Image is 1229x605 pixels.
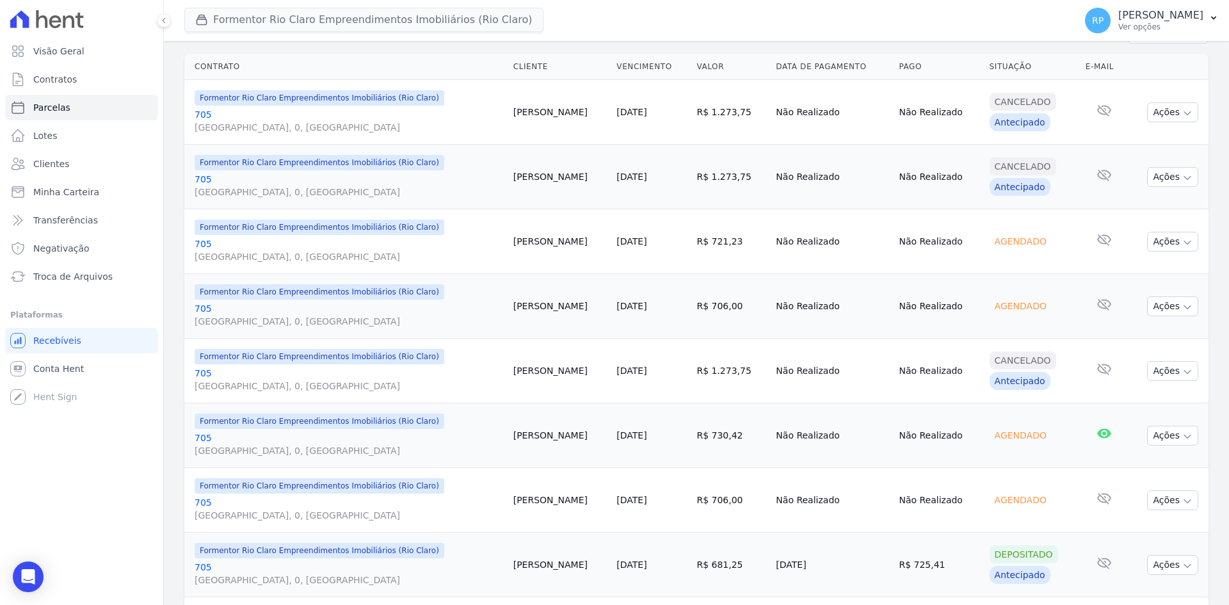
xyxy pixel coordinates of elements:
[771,274,894,339] td: Não Realizado
[1147,555,1198,575] button: Ações
[5,264,158,289] a: Troca de Arquivos
[195,220,444,235] span: Formentor Rio Claro Empreendimentos Imobiliários (Rio Claro)
[508,403,612,468] td: [PERSON_NAME]
[508,80,612,145] td: [PERSON_NAME]
[990,545,1058,563] div: Depositado
[33,73,77,86] span: Contratos
[894,403,984,468] td: Não Realizado
[611,54,691,80] th: Vencimento
[771,80,894,145] td: Não Realizado
[195,90,444,106] span: Formentor Rio Claro Empreendimentos Imobiliários (Rio Claro)
[5,123,158,149] a: Lotes
[195,155,444,170] span: Formentor Rio Claro Empreendimentos Imobiliários (Rio Claro)
[508,274,612,339] td: [PERSON_NAME]
[1118,9,1203,22] p: [PERSON_NAME]
[990,351,1056,369] div: Cancelado
[33,334,81,347] span: Recebíveis
[691,533,771,597] td: R$ 681,25
[771,145,894,209] td: Não Realizado
[616,172,647,182] a: [DATE]
[894,468,984,533] td: Não Realizado
[691,54,771,80] th: Valor
[894,209,984,274] td: Não Realizado
[33,157,69,170] span: Clientes
[195,367,503,392] a: 705[GEOGRAPHIC_DATA], 0, [GEOGRAPHIC_DATA]
[894,145,984,209] td: Não Realizado
[10,307,153,323] div: Plataformas
[1147,232,1198,252] button: Ações
[990,232,1052,250] div: Agendado
[5,151,158,177] a: Clientes
[1092,16,1104,25] span: RP
[195,284,444,300] span: Formentor Rio Claro Empreendimentos Imobiliários (Rio Claro)
[195,496,503,522] a: 705[GEOGRAPHIC_DATA], 0, [GEOGRAPHIC_DATA]
[33,362,84,375] span: Conta Hent
[195,432,503,457] a: 705[GEOGRAPHIC_DATA], 0, [GEOGRAPHIC_DATA]
[33,270,113,283] span: Troca de Arquivos
[984,54,1080,80] th: Situação
[616,560,647,570] a: [DATE]
[990,566,1050,584] div: Antecipado
[1080,54,1128,80] th: E-mail
[195,561,503,586] a: 705[GEOGRAPHIC_DATA], 0, [GEOGRAPHIC_DATA]
[195,414,444,429] span: Formentor Rio Claro Empreendimentos Imobiliários (Rio Claro)
[195,302,503,328] a: 705[GEOGRAPHIC_DATA], 0, [GEOGRAPHIC_DATA]
[616,430,647,440] a: [DATE]
[33,45,84,58] span: Visão Geral
[894,339,984,403] td: Não Realizado
[195,380,503,392] span: [GEOGRAPHIC_DATA], 0, [GEOGRAPHIC_DATA]
[195,250,503,263] span: [GEOGRAPHIC_DATA], 0, [GEOGRAPHIC_DATA]
[771,339,894,403] td: Não Realizado
[1147,167,1198,187] button: Ações
[1147,102,1198,122] button: Ações
[5,356,158,382] a: Conta Hent
[13,561,44,592] div: Open Intercom Messenger
[616,236,647,246] a: [DATE]
[195,349,444,364] span: Formentor Rio Claro Empreendimentos Imobiliários (Rio Claro)
[195,238,503,263] a: 705[GEOGRAPHIC_DATA], 0, [GEOGRAPHIC_DATA]
[33,101,70,114] span: Parcelas
[195,108,503,134] a: 705[GEOGRAPHIC_DATA], 0, [GEOGRAPHIC_DATA]
[990,93,1056,111] div: Cancelado
[184,8,543,32] button: Formentor Rio Claro Empreendimentos Imobiliários (Rio Claro)
[771,468,894,533] td: Não Realizado
[771,533,894,597] td: [DATE]
[771,403,894,468] td: Não Realizado
[1147,490,1198,510] button: Ações
[990,297,1052,315] div: Agendado
[1147,296,1198,316] button: Ações
[894,54,984,80] th: Pago
[990,178,1050,196] div: Antecipado
[691,339,771,403] td: R$ 1.273,75
[195,186,503,198] span: [GEOGRAPHIC_DATA], 0, [GEOGRAPHIC_DATA]
[616,107,647,117] a: [DATE]
[33,214,98,227] span: Transferências
[33,242,90,255] span: Negativação
[894,274,984,339] td: Não Realizado
[195,173,503,198] a: 705[GEOGRAPHIC_DATA], 0, [GEOGRAPHIC_DATA]
[5,67,158,92] a: Contratos
[771,54,894,80] th: Data de Pagamento
[771,209,894,274] td: Não Realizado
[195,509,503,522] span: [GEOGRAPHIC_DATA], 0, [GEOGRAPHIC_DATA]
[616,301,647,311] a: [DATE]
[508,145,612,209] td: [PERSON_NAME]
[990,491,1052,509] div: Agendado
[990,157,1056,175] div: Cancelado
[508,54,612,80] th: Cliente
[5,95,158,120] a: Parcelas
[1147,426,1198,446] button: Ações
[691,80,771,145] td: R$ 1.273,75
[990,113,1050,131] div: Antecipado
[195,543,444,558] span: Formentor Rio Claro Empreendimentos Imobiliários (Rio Claro)
[508,209,612,274] td: [PERSON_NAME]
[195,315,503,328] span: [GEOGRAPHIC_DATA], 0, [GEOGRAPHIC_DATA]
[508,339,612,403] td: [PERSON_NAME]
[5,236,158,261] a: Negativação
[195,121,503,134] span: [GEOGRAPHIC_DATA], 0, [GEOGRAPHIC_DATA]
[5,207,158,233] a: Transferências
[1147,361,1198,381] button: Ações
[691,403,771,468] td: R$ 730,42
[184,54,508,80] th: Contrato
[691,468,771,533] td: R$ 706,00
